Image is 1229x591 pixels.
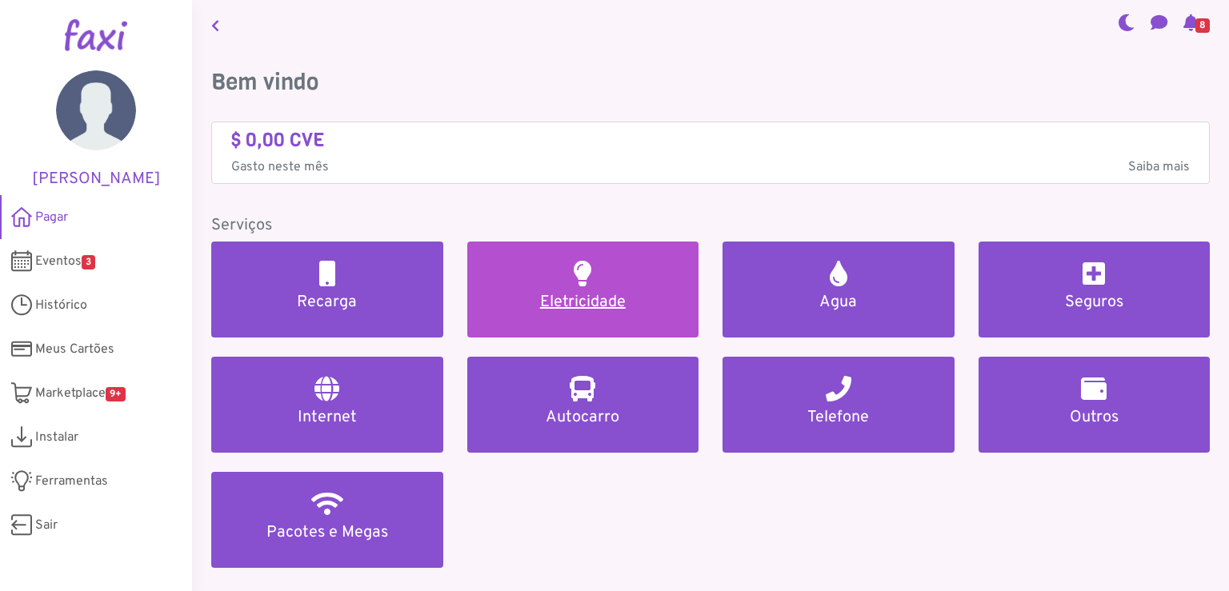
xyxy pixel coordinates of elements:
[231,129,1190,152] h4: $ 0,00 CVE
[467,357,699,453] a: Autocarro
[211,216,1210,235] h5: Serviços
[742,408,935,427] h5: Telefone
[231,129,1190,178] a: $ 0,00 CVE Gasto neste mêsSaiba mais
[35,472,108,491] span: Ferramentas
[979,242,1211,337] a: Seguros
[723,357,955,453] a: Telefone
[486,293,680,312] h5: Eletricidade
[230,293,424,312] h5: Recarga
[106,387,126,401] span: 9+
[35,516,58,535] span: Sair
[211,472,443,568] a: Pacotes e Megas
[998,408,1191,427] h5: Outros
[24,170,168,189] h5: [PERSON_NAME]
[723,242,955,337] a: Agua
[486,408,680,427] h5: Autocarro
[35,428,78,447] span: Instalar
[742,293,935,312] h5: Agua
[231,158,1190,177] p: Gasto neste mês
[35,384,126,403] span: Marketplace
[35,340,114,359] span: Meus Cartões
[35,252,95,271] span: Eventos
[35,208,68,227] span: Pagar
[1195,18,1210,33] span: 8
[230,408,424,427] h5: Internet
[35,296,87,315] span: Histórico
[211,242,443,337] a: Recarga
[998,293,1191,312] h5: Seguros
[24,70,168,189] a: [PERSON_NAME]
[467,242,699,337] a: Eletricidade
[211,357,443,453] a: Internet
[82,255,95,270] span: 3
[979,357,1211,453] a: Outros
[211,69,1210,96] h3: Bem vindo
[230,523,424,542] h5: Pacotes e Megas
[1128,158,1190,177] span: Saiba mais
